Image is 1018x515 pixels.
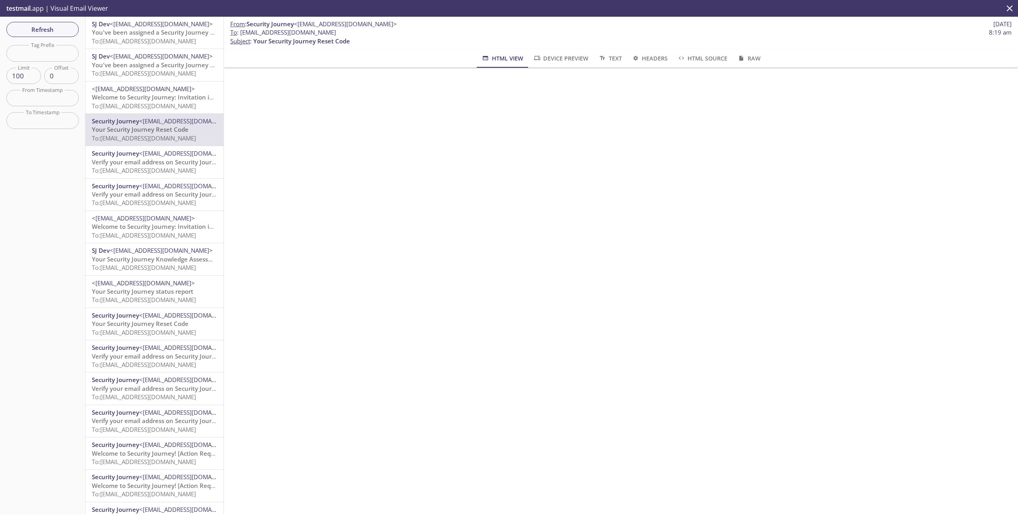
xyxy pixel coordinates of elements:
span: <[EMAIL_ADDRESS][DOMAIN_NAME]> [110,52,213,60]
span: Verify your email address on Security Journey [92,190,222,198]
span: Security Journey [92,473,139,481]
span: You've been assigned a Security Journey Knowledge Assessment [92,61,278,69]
span: <[EMAIL_ADDRESS][DOMAIN_NAME]> [139,505,242,513]
span: Your Security Journey status report [92,287,193,295]
span: Security Journey [247,20,294,28]
span: SJ Dev [92,246,110,254]
span: Headers [631,53,668,63]
div: Security Journey<[EMAIL_ADDRESS][DOMAIN_NAME]>Your Security Journey Reset CodeTo:[EMAIL_ADDRESS][... [85,308,223,340]
span: SJ Dev [92,20,110,28]
span: To [230,28,237,36]
span: <[EMAIL_ADDRESS][DOMAIN_NAME]> [139,182,242,190]
span: Welcome to Security Journey: Invitation instructions [92,93,242,101]
span: To: [EMAIL_ADDRESS][DOMAIN_NAME] [92,296,196,304]
span: Your Security Journey Knowledge Assessment is Waiting [92,255,253,263]
span: To: [EMAIL_ADDRESS][DOMAIN_NAME] [92,263,196,271]
span: Security Journey [92,376,139,384]
span: Raw [737,53,760,63]
span: To: [EMAIL_ADDRESS][DOMAIN_NAME] [92,231,196,239]
div: Security Journey<[EMAIL_ADDRESS][DOMAIN_NAME]>Verify your email address on Security JourneyTo:[EM... [85,405,223,437]
span: Verify your email address on Security Journey [92,417,222,425]
span: Security Journey [92,343,139,351]
span: Device Preview [533,53,589,63]
span: To: [EMAIL_ADDRESS][DOMAIN_NAME] [92,102,196,110]
span: Your Security Journey Reset Code [92,320,188,328]
div: Security Journey<[EMAIL_ADDRESS][DOMAIN_NAME]>Your Security Journey Reset CodeTo:[EMAIL_ADDRESS][... [85,114,223,146]
div: <[EMAIL_ADDRESS][DOMAIN_NAME]>Welcome to Security Journey: Invitation instructionsTo:[EMAIL_ADDRE... [85,82,223,113]
div: <[EMAIL_ADDRESS][DOMAIN_NAME]>Your Security Journey status reportTo:[EMAIL_ADDRESS][DOMAIN_NAME] [85,276,223,308]
span: To: [EMAIL_ADDRESS][DOMAIN_NAME] [92,37,196,45]
span: To: [EMAIL_ADDRESS][DOMAIN_NAME] [92,166,196,174]
span: Welcome to Security Journey! [Action Required] [92,449,228,457]
span: testmail [6,4,31,13]
span: <[EMAIL_ADDRESS][DOMAIN_NAME]> [139,149,242,157]
span: Refresh [13,24,72,35]
span: HTML Source [677,53,727,63]
div: Security Journey<[EMAIL_ADDRESS][DOMAIN_NAME]>Welcome to Security Journey! [Action Required]To:[E... [85,470,223,501]
span: <[EMAIL_ADDRESS][DOMAIN_NAME]> [110,246,213,254]
span: To: [EMAIL_ADDRESS][DOMAIN_NAME] [92,425,196,433]
div: Security Journey<[EMAIL_ADDRESS][DOMAIN_NAME]>Verify your email address on Security JourneyTo:[EM... [85,146,223,178]
span: To: [EMAIL_ADDRESS][DOMAIN_NAME] [92,361,196,369]
span: Security Journey [92,441,139,449]
span: SJ Dev [92,52,110,60]
div: <[EMAIL_ADDRESS][DOMAIN_NAME]>Welcome to Security Journey: Invitation instructionsTo:[EMAIL_ADDRE... [85,211,223,243]
span: To: [EMAIL_ADDRESS][DOMAIN_NAME] [92,199,196,207]
span: [DATE] [993,20,1012,28]
span: Verify your email address on Security Journey [92,352,222,360]
span: Welcome to Security Journey! [Action Required] [92,482,228,490]
span: You've been assigned a Security Journey Knowledge Assessment [92,28,278,36]
span: Your Security Journey Reset Code [253,37,350,45]
span: <[EMAIL_ADDRESS][DOMAIN_NAME]> [92,279,195,287]
span: HTML View [481,53,523,63]
span: <[EMAIL_ADDRESS][DOMAIN_NAME]> [294,20,397,28]
div: Security Journey<[EMAIL_ADDRESS][DOMAIN_NAME]>Verify your email address on Security JourneyTo:[EM... [85,340,223,372]
span: Security Journey [92,117,139,125]
div: SJ Dev<[EMAIL_ADDRESS][DOMAIN_NAME]>You've been assigned a Security Journey Knowledge AssessmentT... [85,17,223,49]
span: <[EMAIL_ADDRESS][DOMAIN_NAME]> [139,376,242,384]
span: To: [EMAIL_ADDRESS][DOMAIN_NAME] [92,328,196,336]
span: From [230,20,245,28]
div: Security Journey<[EMAIL_ADDRESS][DOMAIN_NAME]>Verify your email address on Security JourneyTo:[EM... [85,373,223,404]
span: Security Journey [92,408,139,416]
span: Security Journey [92,505,139,513]
span: To: [EMAIL_ADDRESS][DOMAIN_NAME] [92,458,196,466]
span: To: [EMAIL_ADDRESS][DOMAIN_NAME] [92,490,196,498]
div: SJ Dev<[EMAIL_ADDRESS][DOMAIN_NAME]>You've been assigned a Security Journey Knowledge AssessmentT... [85,49,223,81]
span: : [EMAIL_ADDRESS][DOMAIN_NAME] [230,28,336,37]
span: <[EMAIL_ADDRESS][DOMAIN_NAME]> [139,441,242,449]
span: Text [598,53,622,63]
span: Your Security Journey Reset Code [92,125,188,133]
span: To: [EMAIL_ADDRESS][DOMAIN_NAME] [92,393,196,401]
span: Verify your email address on Security Journey [92,158,222,166]
span: <[EMAIL_ADDRESS][DOMAIN_NAME]> [139,117,242,125]
span: Security Journey [92,182,139,190]
button: Refresh [6,22,79,37]
span: To: [EMAIL_ADDRESS][DOMAIN_NAME] [92,69,196,77]
span: <[EMAIL_ADDRESS][DOMAIN_NAME]> [92,85,195,93]
span: Verify your email address on Security Journey [92,384,222,392]
div: SJ Dev<[EMAIL_ADDRESS][DOMAIN_NAME]>Your Security Journey Knowledge Assessment is WaitingTo:[EMAI... [85,243,223,275]
span: Security Journey [92,311,139,319]
span: Welcome to Security Journey: Invitation instructions [92,222,242,230]
span: <[EMAIL_ADDRESS][DOMAIN_NAME]> [139,408,242,416]
div: Security Journey<[EMAIL_ADDRESS][DOMAIN_NAME]>Verify your email address on Security JourneyTo:[EM... [85,179,223,211]
span: <[EMAIL_ADDRESS][DOMAIN_NAME]> [139,311,242,319]
span: <[EMAIL_ADDRESS][DOMAIN_NAME]> [139,343,242,351]
span: Security Journey [92,149,139,157]
p: : [230,28,1012,45]
span: To: [EMAIL_ADDRESS][DOMAIN_NAME] [92,134,196,142]
span: <[EMAIL_ADDRESS][DOMAIN_NAME]> [92,214,195,222]
span: <[EMAIL_ADDRESS][DOMAIN_NAME]> [139,473,242,481]
span: Subject [230,37,250,45]
div: Security Journey<[EMAIL_ADDRESS][DOMAIN_NAME]>Welcome to Security Journey! [Action Required]To:[E... [85,437,223,469]
span: <[EMAIL_ADDRESS][DOMAIN_NAME]> [110,20,213,28]
span: : [230,20,397,28]
span: 8:19 am [989,28,1012,37]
